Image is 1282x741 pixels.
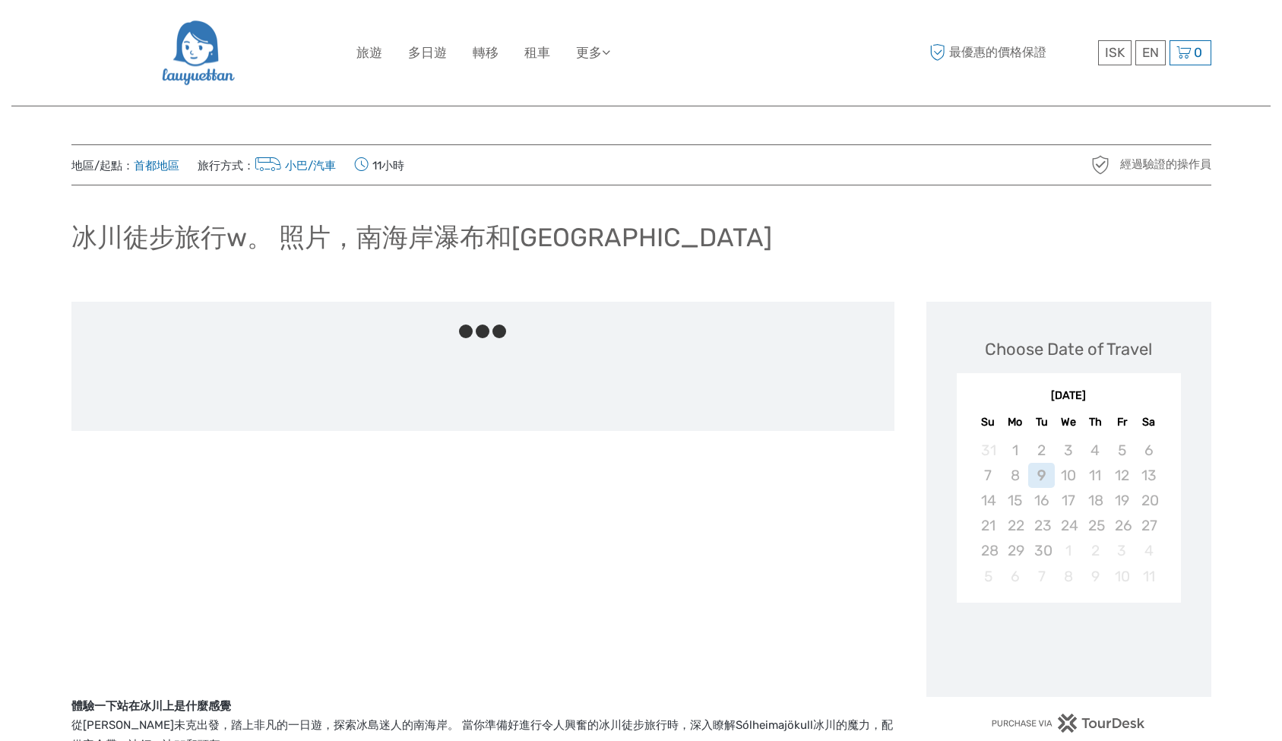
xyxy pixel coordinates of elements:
span: 0 [1192,45,1204,60]
div: [DATE] [957,388,1181,404]
div: Not available Friday, September 12th, 2025 [1109,463,1135,488]
div: Not available Saturday, September 20th, 2025 [1135,488,1162,513]
div: Not available Tuesday, September 23rd, 2025 [1028,513,1055,538]
img: verified_operator_grey_128.png [1088,153,1113,177]
div: Not available Saturday, October 4th, 2025 [1135,538,1162,563]
a: 首都地區 [134,159,179,173]
div: Not available Sunday, September 21st, 2025 [975,513,1002,538]
div: Not available Wednesday, September 10th, 2025 [1055,463,1081,488]
img: PurchaseViaTourDesk.png [991,714,1145,733]
div: Not available Thursday, October 2nd, 2025 [1082,538,1109,563]
div: Not available Monday, September 29th, 2025 [1002,538,1028,563]
div: Not available Tuesday, September 9th, 2025 [1028,463,1055,488]
div: Not available Friday, October 3rd, 2025 [1109,538,1135,563]
div: Th [1082,412,1109,432]
div: Not available Saturday, September 27th, 2025 [1135,513,1162,538]
h1: 冰川徒步旅行w。 照片，南海岸瀑布和[GEOGRAPHIC_DATA] [71,222,772,253]
div: Not available Thursday, October 9th, 2025 [1082,564,1109,589]
span: 旅行方式： [198,154,337,176]
a: 多日遊 [408,42,447,64]
div: Not available Thursday, September 25th, 2025 [1082,513,1109,538]
div: Su [975,412,1002,432]
div: Mo [1002,412,1028,432]
div: Not available Friday, September 19th, 2025 [1109,488,1135,513]
div: Not available Wednesday, September 17th, 2025 [1055,488,1081,513]
div: Not available Sunday, August 31st, 2025 [975,438,1002,463]
div: Not available Saturday, September 13th, 2025 [1135,463,1162,488]
span: 經過驗證的操作員 [1120,157,1211,173]
span: ISK [1105,45,1125,60]
a: 更多 [576,42,610,64]
div: Not available Sunday, September 28th, 2025 [975,538,1002,563]
div: Not available Monday, September 15th, 2025 [1002,488,1028,513]
div: Not available Wednesday, October 8th, 2025 [1055,564,1081,589]
div: Tu [1028,412,1055,432]
div: Fr [1109,412,1135,432]
div: Not available Sunday, September 14th, 2025 [975,488,1002,513]
div: Not available Sunday, September 7th, 2025 [975,463,1002,488]
div: Not available Sunday, October 5th, 2025 [975,564,1002,589]
a: 小巴/汽車 [255,159,337,173]
div: Not available Tuesday, October 7th, 2025 [1028,564,1055,589]
span: 11小時 [354,154,404,176]
div: Not available Thursday, September 11th, 2025 [1082,463,1109,488]
div: Not available Friday, September 26th, 2025 [1109,513,1135,538]
div: Loading... [1064,642,1074,652]
a: 租車 [524,42,550,64]
div: Not available Saturday, October 11th, 2025 [1135,564,1162,589]
div: Not available Friday, October 10th, 2025 [1109,564,1135,589]
div: Sa [1135,412,1162,432]
div: Choose Date of Travel [985,337,1152,361]
a: 轉移 [473,42,499,64]
span: 地區/起點： [71,158,179,174]
div: Not available Monday, September 1st, 2025 [1002,438,1028,463]
div: Not available Tuesday, September 30th, 2025 [1028,538,1055,563]
div: Not available Friday, September 5th, 2025 [1109,438,1135,463]
div: EN [1135,40,1166,65]
div: Not available Wednesday, September 3rd, 2025 [1055,438,1081,463]
div: Not available Monday, September 22nd, 2025 [1002,513,1028,538]
div: Not available Wednesday, October 1st, 2025 [1055,538,1081,563]
img: 2954-36deae89-f5b4-4889-ab42-60a468582106_logo_big.png [160,11,234,94]
a: 旅遊 [356,42,382,64]
div: Not available Thursday, September 4th, 2025 [1082,438,1109,463]
div: Not available Monday, October 6th, 2025 [1002,564,1028,589]
div: Not available Tuesday, September 2nd, 2025 [1028,438,1055,463]
div: Not available Saturday, September 6th, 2025 [1135,438,1162,463]
div: Not available Thursday, September 18th, 2025 [1082,488,1109,513]
strong: 體驗一下站在冰川上是什麼感覺 [71,699,231,713]
div: Not available Tuesday, September 16th, 2025 [1028,488,1055,513]
div: Not available Monday, September 8th, 2025 [1002,463,1028,488]
span: 最優惠的價格保證 [926,40,1094,65]
div: We [1055,412,1081,432]
div: Not available Wednesday, September 24th, 2025 [1055,513,1081,538]
div: month 2025-09 [961,438,1176,589]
